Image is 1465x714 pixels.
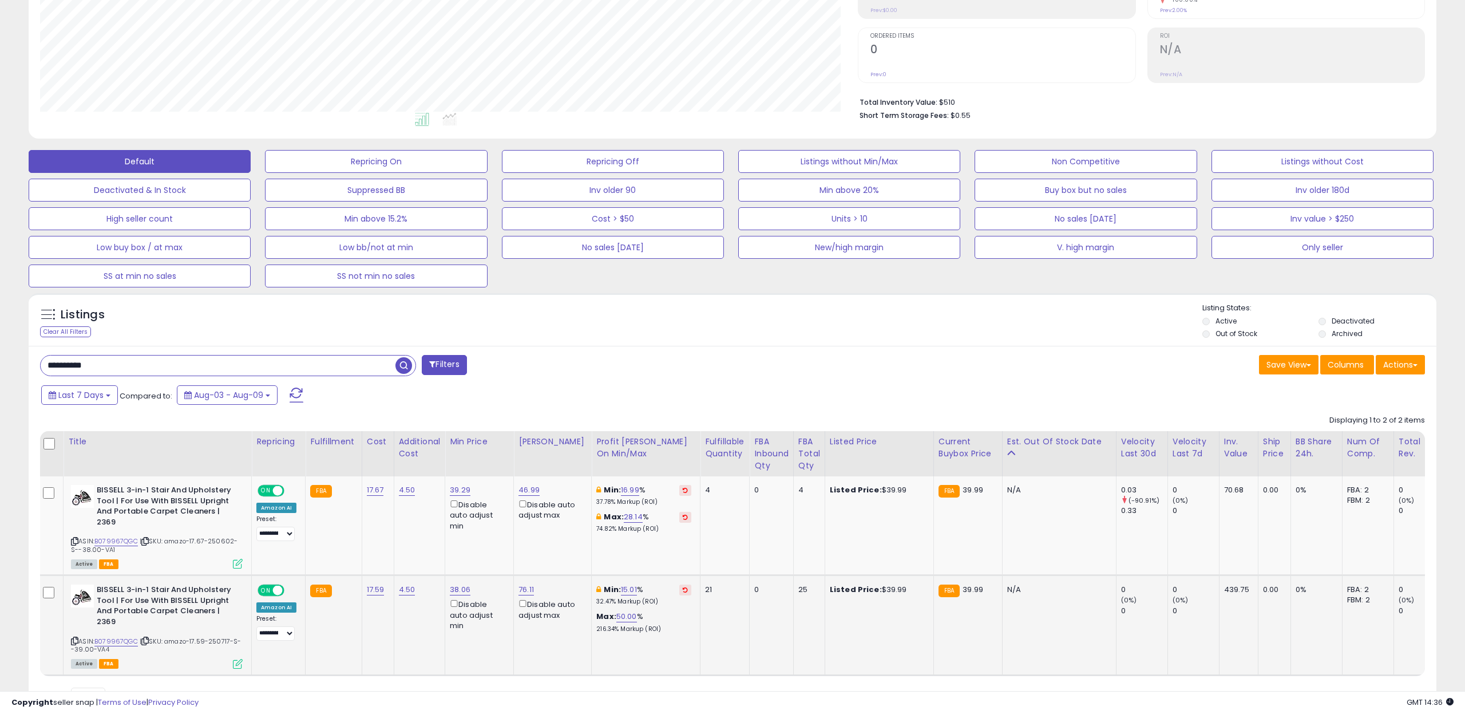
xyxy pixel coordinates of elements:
[29,150,251,173] button: Default
[1347,495,1385,506] div: FBM: 2
[518,484,540,496] a: 46.99
[1173,436,1214,460] div: Velocity Last 7d
[1263,585,1282,595] div: 0.00
[518,598,583,620] div: Disable auto adjust max
[975,150,1197,173] button: Non Competitive
[1160,33,1424,40] span: ROI
[367,584,385,595] a: 17.59
[259,486,273,496] span: ON
[1263,436,1286,460] div: Ship Price
[1347,485,1385,495] div: FBA: 2
[450,584,470,595] a: 38.06
[99,559,118,569] span: FBA
[97,485,236,530] b: BISSELL 3-in-1 Stair And Upholstery Tool | For Use With BISSELL Upright And Portable Carpet Clean...
[963,484,983,495] span: 39.99
[11,697,199,708] div: seller snap | |
[963,584,983,595] span: 39.99
[502,236,724,259] button: No sales [DATE]
[596,486,601,494] i: This overrides the store level min markup for this listing
[120,390,172,401] span: Compared to:
[1007,485,1107,495] p: N/A
[738,236,960,259] button: New/high margin
[1211,179,1434,202] button: Inv older 180d
[399,484,415,496] a: 4.50
[596,525,691,533] p: 74.82% Markup (ROI)
[596,513,601,520] i: This overrides the store level max markup for this listing
[94,637,138,646] a: B079967QGC
[41,385,118,405] button: Last 7 Days
[975,207,1197,230] button: No sales [DATE]
[148,697,199,708] a: Privacy Policy
[604,511,624,522] b: Max:
[450,436,509,448] div: Min Price
[1376,355,1425,374] button: Actions
[860,111,949,120] b: Short Term Storage Fees:
[450,498,505,531] div: Disable auto adjust min
[1129,496,1159,505] small: (-90.91%)
[830,484,882,495] b: Listed Price:
[798,485,816,495] div: 4
[29,207,251,230] button: High seller count
[1328,359,1364,370] span: Columns
[1211,207,1434,230] button: Inv value > $250
[71,559,97,569] span: All listings currently available for purchase on Amazon
[1399,595,1415,605] small: (0%)
[265,207,487,230] button: Min above 15.2%
[265,265,487,287] button: SS not min no sales
[422,355,466,375] button: Filters
[1399,585,1445,595] div: 0
[705,585,741,595] div: 21
[951,110,971,121] span: $0.55
[1296,436,1337,460] div: BB Share 24h.
[1173,585,1219,595] div: 0
[596,612,691,633] div: %
[40,326,91,337] div: Clear All Filters
[1329,415,1425,426] div: Displaying 1 to 2 of 2 items
[502,179,724,202] button: Inv older 90
[194,389,263,401] span: Aug-03 - Aug-09
[99,659,118,669] span: FBA
[502,150,724,173] button: Repricing Off
[399,436,441,460] div: Additional Cost
[798,585,816,595] div: 25
[450,484,470,496] a: 39.29
[29,236,251,259] button: Low buy box / at max
[1399,485,1445,495] div: 0
[29,179,251,202] button: Deactivated & In Stock
[1224,485,1249,495] div: 70.68
[596,585,691,606] div: %
[367,436,389,448] div: Cost
[265,179,487,202] button: Suppressed BB
[71,659,97,669] span: All listings currently available for purchase on Amazon
[1347,436,1389,460] div: Num of Comp.
[596,498,691,506] p: 37.78% Markup (ROI)
[265,236,487,259] button: Low bb/not at min
[975,179,1197,202] button: Buy box but no sales
[798,436,820,472] div: FBA Total Qty
[596,598,691,606] p: 32.47% Markup (ROI)
[265,150,487,173] button: Repricing On
[683,587,688,593] i: Revert to store-level Min Markup
[1121,585,1167,595] div: 0
[518,498,583,520] div: Disable auto adjust max
[71,485,94,508] img: 412-ERnotQL._SL40_.jpg
[1399,436,1440,460] div: Total Rev.
[1173,506,1219,516] div: 0
[604,484,621,495] b: Min:
[1399,606,1445,616] div: 0
[310,585,331,597] small: FBA
[705,485,741,495] div: 4
[1347,585,1385,595] div: FBA: 2
[1224,436,1253,460] div: Inv. value
[58,389,104,401] span: Last 7 Days
[71,637,241,654] span: | SKU: amazo-17.59-250717-S--39.00-VA4
[738,179,960,202] button: Min above 20%
[71,537,237,554] span: | SKU: amazo-17.67-250602-S--38.00-VA1
[939,436,997,460] div: Current Buybox Price
[738,150,960,173] button: Listings without Min/Max
[683,487,688,493] i: Revert to store-level Min Markup
[616,611,637,622] a: 50.00
[1259,355,1318,374] button: Save View
[830,584,882,595] b: Listed Price:
[596,436,695,460] div: Profit [PERSON_NAME] on Min/Max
